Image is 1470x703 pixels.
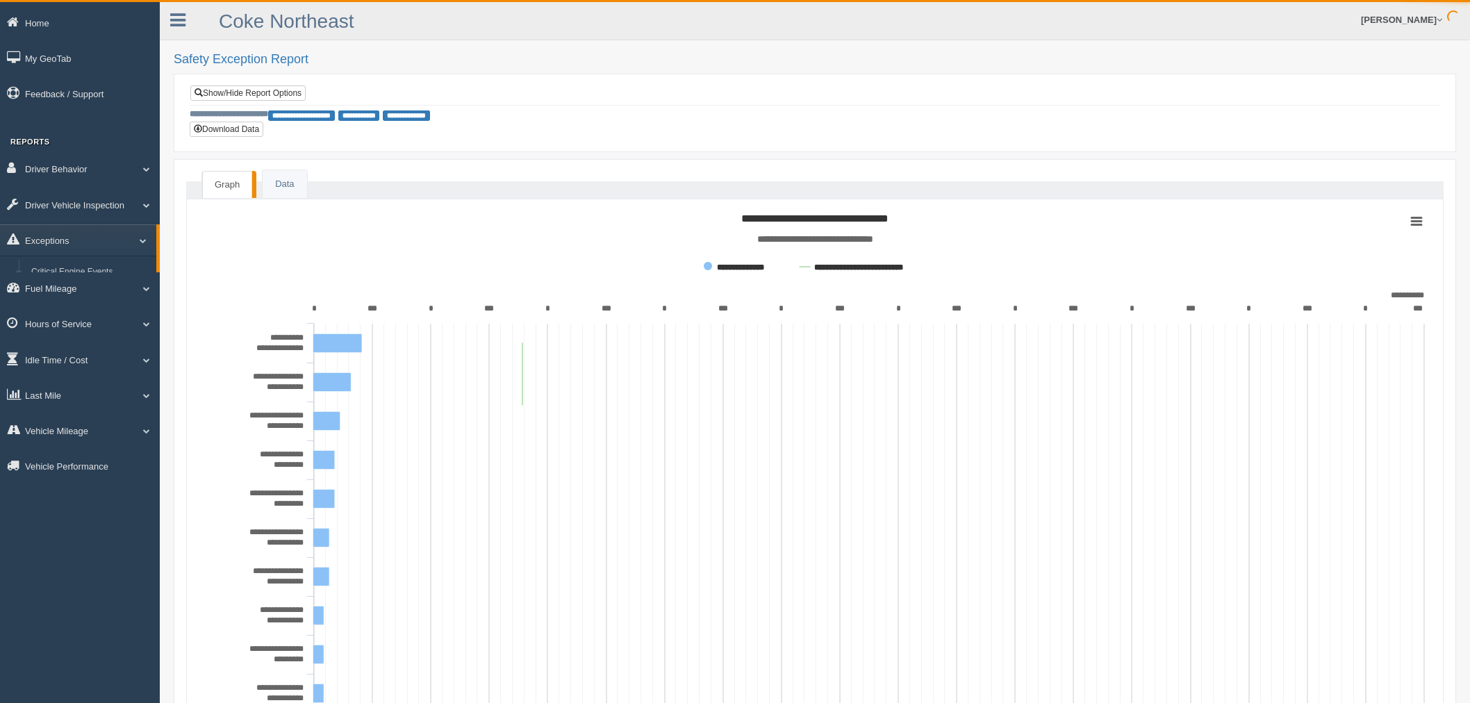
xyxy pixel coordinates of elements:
[25,260,156,285] a: Critical Engine Events
[202,171,252,199] a: Graph
[190,85,306,101] a: Show/Hide Report Options
[174,53,1456,67] h2: Safety Exception Report
[190,122,263,137] button: Download Data
[263,170,306,199] a: Data
[219,10,354,32] a: Coke Northeast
